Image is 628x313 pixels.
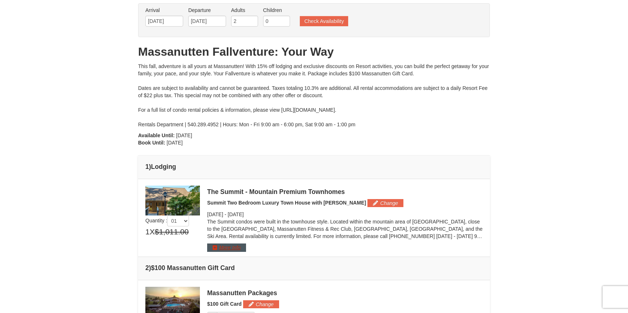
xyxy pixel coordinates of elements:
[243,300,279,308] button: Change
[231,7,258,14] label: Adults
[145,7,183,14] label: Arrival
[145,226,150,237] span: 1
[145,163,483,170] h4: 1 Lodging
[367,199,403,207] button: Change
[263,7,290,14] label: Children
[207,188,483,195] div: The Summit - Mountain Premium Townhomes
[207,301,242,307] span: $100 Gift Card
[145,186,200,215] img: 19219034-1-0eee7e00.jpg
[150,226,155,237] span: X
[138,44,490,59] h1: Massanutten Fallventure: Your Way
[149,264,151,272] span: )
[138,140,165,146] strong: Book Until:
[228,211,244,217] span: [DATE]
[207,200,366,206] span: Summit Two Bedroom Luxury Town House with [PERSON_NAME]
[300,16,348,26] button: Check Availability
[149,163,151,170] span: )
[145,264,483,272] h4: 2 $100 Massanutten Gift Card
[167,140,183,146] span: [DATE]
[207,218,483,240] p: The Summit condos were built in the townhouse style. Located within the mountain area of [GEOGRAP...
[207,211,223,217] span: [DATE]
[207,243,246,251] button: More Info
[207,289,483,297] div: Massanutten Packages
[138,132,175,138] strong: Available Until:
[188,7,226,14] label: Departure
[138,63,490,128] div: This fall, adventure is all yours at Massanutten! With 15% off lodging and exclusive discounts on...
[155,226,189,237] span: $1,011.00
[145,218,189,223] span: Quantity :
[225,211,226,217] span: -
[176,132,192,138] span: [DATE]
